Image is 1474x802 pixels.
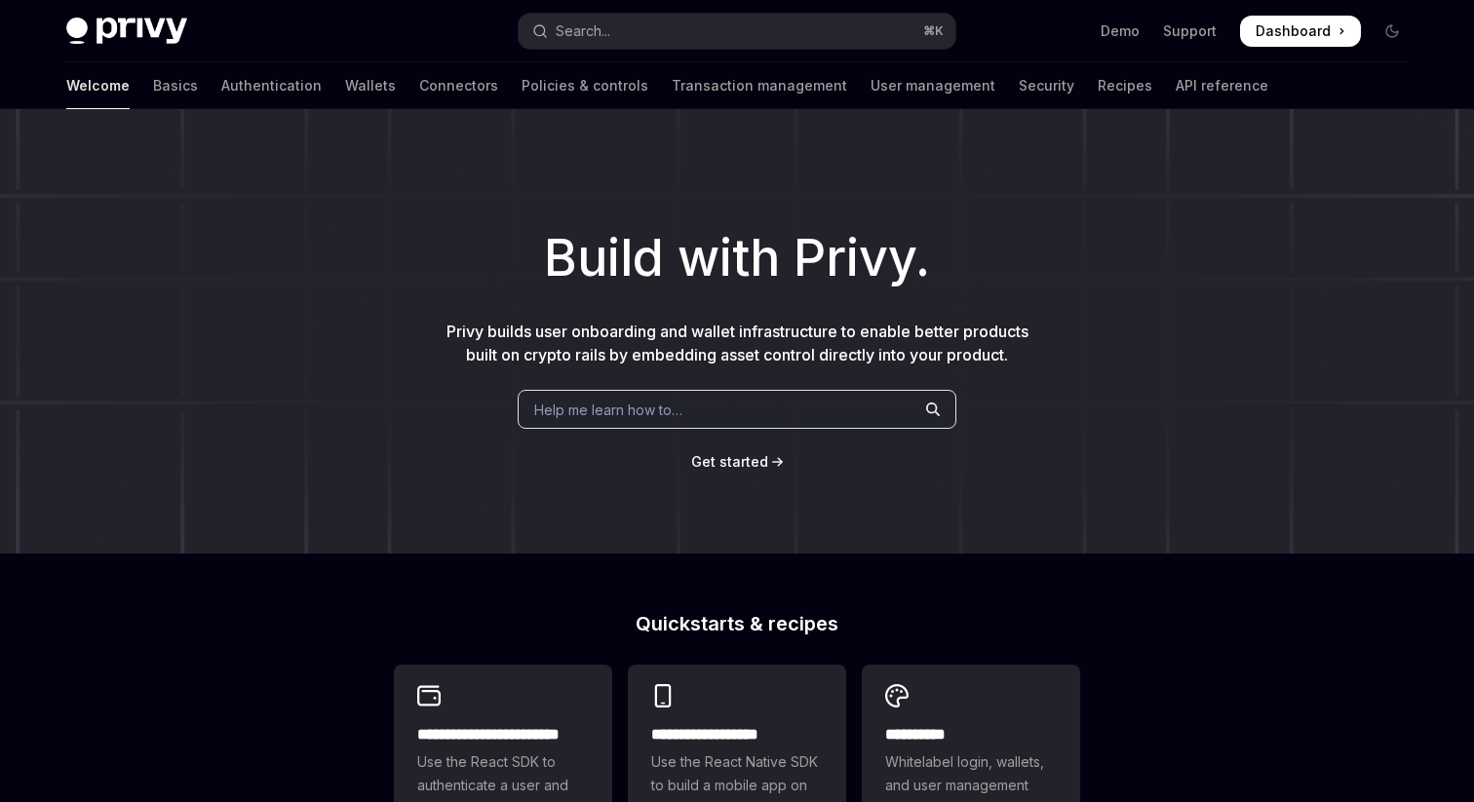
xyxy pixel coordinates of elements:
[1098,62,1152,109] a: Recipes
[519,14,955,49] button: Open search
[1176,62,1268,109] a: API reference
[672,62,847,109] a: Transaction management
[871,62,995,109] a: User management
[153,62,198,109] a: Basics
[446,322,1028,364] span: Privy builds user onboarding and wallet infrastructure to enable better products built on crypto ...
[691,453,768,470] span: Get started
[419,62,498,109] a: Connectors
[66,62,130,109] a: Welcome
[923,23,944,39] span: ⌘ K
[31,220,1443,296] h1: Build with Privy.
[345,62,396,109] a: Wallets
[522,62,648,109] a: Policies & controls
[394,614,1080,633] h2: Quickstarts & recipes
[1377,16,1408,47] button: Toggle dark mode
[534,400,682,420] span: Help me learn how to…
[221,62,322,109] a: Authentication
[1101,21,1140,41] a: Demo
[1163,21,1217,41] a: Support
[1256,21,1331,41] span: Dashboard
[66,18,187,45] img: dark logo
[556,19,610,43] div: Search...
[1019,62,1074,109] a: Security
[1240,16,1361,47] a: Dashboard
[691,452,768,472] a: Get started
